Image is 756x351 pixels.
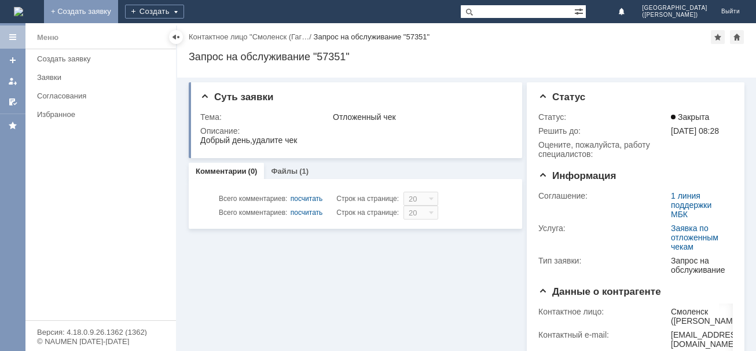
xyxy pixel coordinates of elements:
div: Отложенный чек [333,112,508,122]
span: Статус [538,92,585,103]
img: logo [14,7,23,16]
div: Запрос на обслуживание [671,256,729,275]
a: Заявки [32,68,174,86]
div: Статус: [538,112,669,122]
div: © NAUMEN [DATE]-[DATE] [37,338,164,345]
span: Всего комментариев: [219,195,287,203]
div: Меню [37,31,58,45]
div: Сделать домашней страницей [730,30,744,44]
a: Комментарии [196,167,247,175]
a: Мои заявки [3,72,22,90]
a: Согласования [32,87,174,105]
div: Согласования [37,92,169,100]
span: Данные о контрагенте [538,286,661,297]
div: Тема: [200,112,331,122]
a: Перейти на домашнюю страницу [14,7,23,16]
span: ([PERSON_NAME]) [642,12,707,19]
div: посчитать [291,206,323,220]
div: Контактный e-mail: [538,330,669,339]
span: Суть заявки [200,92,273,103]
span: Расширенный поиск [574,5,586,16]
div: Контактное лицо: [538,307,669,316]
span: [DATE] 08:28 [671,126,719,136]
div: Запрос на обслуживание "57351" [189,51,744,63]
div: Запрос на обслуживание "57351" [314,32,430,41]
i: Строк на странице: [219,206,399,220]
span: Всего комментариев: [219,209,287,217]
a: Файлы [271,167,298,175]
a: Контактное лицо "Смоленск (Гаг… [189,32,309,41]
div: Услуга: [538,224,669,233]
a: Заявка по отложенным чекам [671,224,718,251]
div: Добавить в избранное [711,30,725,44]
span: [GEOGRAPHIC_DATA] [642,5,707,12]
div: Смоленск ([PERSON_NAME]) [671,307,744,326]
span: Информация [538,170,616,181]
div: Соглашение: [538,191,669,200]
span: Закрыта [671,112,709,122]
a: Создать заявку [32,50,174,68]
div: (1) [299,167,309,175]
a: 1 линия поддержки МБК [671,191,711,219]
a: Создать заявку [3,51,22,70]
div: Избранное [37,110,156,119]
div: Версия: 4.18.0.9.26.1362 (1362) [37,328,164,336]
div: Описание: [200,126,510,136]
div: Решить до: [538,126,669,136]
div: / [189,32,314,41]
div: посчитать [291,192,323,206]
div: Oцените, пожалуйста, работу специалистов: [538,140,669,159]
div: [EMAIL_ADDRESS][DOMAIN_NAME] [671,330,744,349]
div: Создать заявку [37,54,169,63]
i: Строк на странице: [219,192,399,206]
div: Заявки [37,73,169,82]
div: Тип заявки: [538,256,669,265]
div: Скрыть меню [169,30,183,44]
a: Мои согласования [3,93,22,111]
div: Создать [125,5,184,19]
div: (0) [248,167,258,175]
